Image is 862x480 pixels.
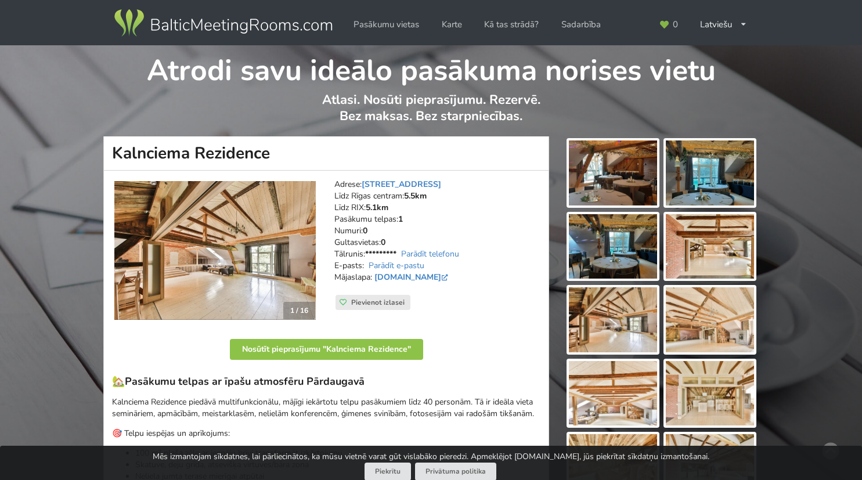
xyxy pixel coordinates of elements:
a: Neierastas vietas | Rīga | Kalnciema Rezidence 1 / 16 [114,181,316,320]
strong: 0 [363,225,367,236]
p: Atlasi. Nosūti pieprasījumu. Rezervē. Bez maksas. Bez starpniecības. [104,92,758,136]
h1: Kalnciema Rezidence [103,136,549,171]
button: Nosūtīt pieprasījumu "Kalnciema Rezidence" [230,339,423,360]
a: [STREET_ADDRESS] [362,179,441,190]
strong: 5.1km [366,202,388,213]
a: Sadarbība [553,13,609,36]
a: Kā tas strādā? [476,13,547,36]
img: Kalnciema Rezidence | Rīga | Pasākumu vieta - galerijas bilde [666,214,754,279]
img: Kalnciema Rezidence | Rīga | Pasākumu vieta - galerijas bilde [569,140,657,205]
strong: 5.5km [404,190,427,201]
img: Neierastas vietas | Rīga | Kalnciema Rezidence [114,181,316,320]
a: Pasākumu vietas [345,13,427,36]
p: 🎯 Telpu iespējas un aprīkojums: [112,428,540,439]
a: Karte [434,13,470,36]
img: Baltic Meeting Rooms [112,7,334,39]
strong: 1 [398,214,403,225]
strong: Pasākumu telpas ar īpašu atmosfēru Pārdaugavā [125,374,365,388]
address: Adrese: Līdz Rīgas centram: Līdz RIX: Pasākumu telpas: Numuri: Gultasvietas: Tālrunis: E-pasts: M... [334,179,540,295]
strong: 0 [381,237,385,248]
img: Kalnciema Rezidence | Rīga | Pasākumu vieta - galerijas bilde [666,361,754,426]
img: Kalnciema Rezidence | Rīga | Pasākumu vieta - galerijas bilde [666,140,754,205]
div: Latviešu [692,13,755,36]
p: Kalnciema Rezidence piedāvā multifunkcionālu, mājīgi iekārtotu telpu pasākumiem līdz 40 personām.... [112,396,540,420]
a: [DOMAIN_NAME] [374,272,450,283]
span: 0 [673,20,678,29]
img: Kalnciema Rezidence | Rīga | Pasākumu vieta - galerijas bilde [666,287,754,352]
a: Parādīt telefonu [401,248,459,259]
div: 1 / 16 [283,302,315,319]
h1: Atrodi savu ideālo pasākuma norises vietu [104,45,758,89]
img: Kalnciema Rezidence | Rīga | Pasākumu vieta - galerijas bilde [569,361,657,426]
h3: 🏡 [112,375,540,388]
img: Kalnciema Rezidence | Rīga | Pasākumu vieta - galerijas bilde [569,214,657,279]
span: Pievienot izlasei [351,298,405,307]
a: Parādīt e-pastu [369,260,424,271]
img: Kalnciema Rezidence | Rīga | Pasākumu vieta - galerijas bilde [569,287,657,352]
